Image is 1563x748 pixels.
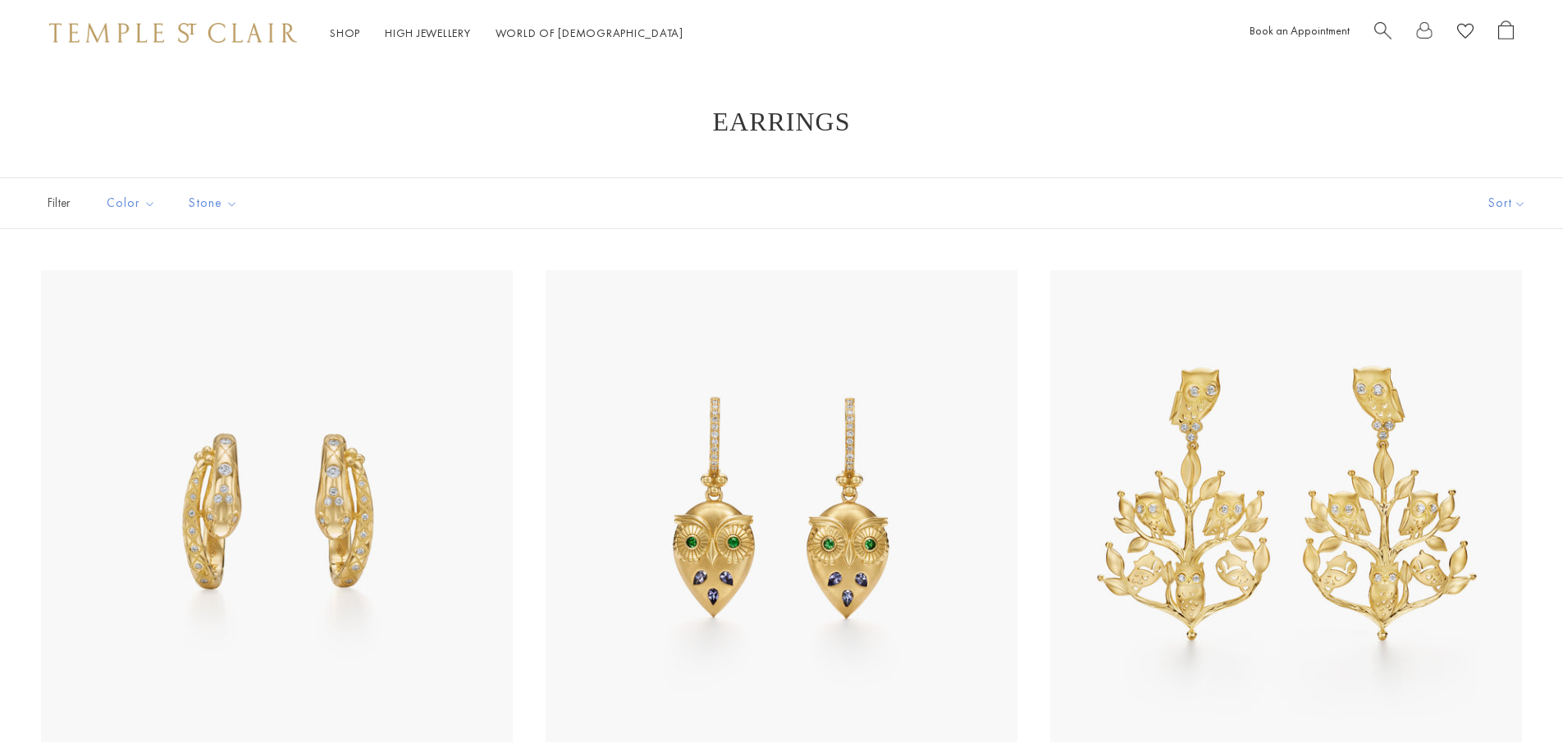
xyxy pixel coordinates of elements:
img: 18K Owlwood Earrings [1050,270,1522,742]
img: E36887-OWLTZTG [546,270,1017,742]
a: Search [1374,21,1392,46]
a: View Wishlist [1457,21,1474,46]
nav: Main navigation [330,23,683,44]
a: Open Shopping Bag [1498,21,1514,46]
a: 18K Delphi Serpent Hoops18K Delphi Serpent Hoops [41,270,513,742]
a: High JewelleryHigh Jewellery [385,25,471,40]
a: E36887-OWLTZTGE36887-OWLTZTG [546,270,1017,742]
button: Stone [176,185,250,222]
a: World of [DEMOGRAPHIC_DATA]World of [DEMOGRAPHIC_DATA] [496,25,683,40]
a: Book an Appointment [1250,23,1350,38]
span: Stone [181,193,250,213]
button: Show sort by [1451,178,1563,228]
span: Color [98,193,168,213]
button: Color [94,185,168,222]
a: E31811-OWLWOOD18K Owlwood Earrings [1050,270,1522,742]
img: Temple St. Clair [49,23,297,43]
img: 18K Delphi Serpent Hoops [41,270,513,742]
a: ShopShop [330,25,360,40]
h1: Earrings [66,107,1497,136]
